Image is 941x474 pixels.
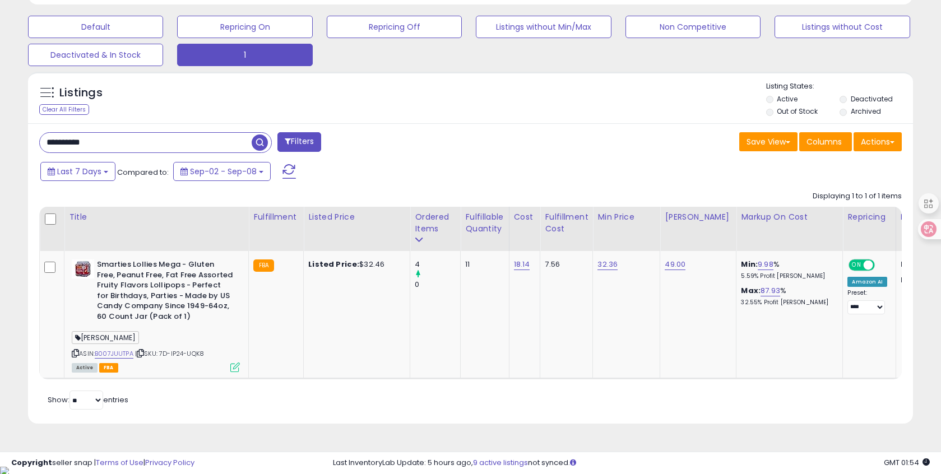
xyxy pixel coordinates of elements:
span: 2025-09-18 01:54 GMT [884,457,930,468]
button: Deactivated & In Stock [28,44,163,66]
a: 87.93 [761,285,780,296]
div: Ordered Items [415,211,456,235]
div: Title [69,211,244,223]
div: Last InventoryLab Update: 5 hours ago, not synced. [333,458,930,468]
small: FBA [253,259,274,272]
div: seller snap | | [11,458,194,468]
span: Sep-02 - Sep-08 [190,166,257,177]
div: Fulfillable Quantity [465,211,504,235]
a: 9 active listings [473,457,528,468]
span: OFF [873,261,891,270]
div: % [741,286,834,306]
img: 41y-DERIgkL._SL40_.jpg [72,259,94,278]
strong: Copyright [11,457,52,468]
button: Sep-02 - Sep-08 [173,162,271,181]
b: Max: [741,285,761,296]
span: [PERSON_NAME] [72,331,139,344]
label: Archived [851,106,881,116]
button: Listings without Cost [775,16,910,38]
div: Displaying 1 to 1 of 1 items [813,191,902,202]
div: Amazon AI [847,277,887,287]
a: Privacy Policy [145,457,194,468]
strong: Min: [901,259,917,269]
div: % [741,259,834,280]
button: Non Competitive [625,16,761,38]
label: Deactivated [851,94,893,104]
label: Active [777,94,798,104]
a: 49.00 [665,259,685,270]
label: Out of Stock [777,106,818,116]
div: Preset: [847,289,887,314]
p: 32.55% Profit [PERSON_NAME] [741,299,834,306]
a: Terms of Use [96,457,143,468]
b: Smarties Lollies Mega - Gluten Free, Peanut Free, Fat Free Assorted Fruity Flavors Lollipops - Pe... [97,259,233,324]
button: Actions [854,132,902,151]
h5: Listings [59,85,103,101]
button: Default [28,16,163,38]
div: Listed Price [308,211,405,223]
div: Markup on Cost [741,211,838,223]
div: Clear All Filters [39,104,89,115]
span: ON [850,261,864,270]
div: [PERSON_NAME] [665,211,731,223]
span: Compared to: [117,167,169,178]
div: Min Price [597,211,655,223]
div: 4 [415,259,460,269]
button: 1 [177,44,312,66]
div: ASIN: [72,259,240,371]
a: 32.36 [597,259,618,270]
p: Listing States: [766,81,913,92]
button: Save View [739,132,798,151]
button: Repricing Off [327,16,462,38]
b: Listed Price: [308,259,359,269]
div: $32.46 [308,259,401,269]
span: Show: entries [48,394,128,405]
span: Last 7 Days [57,166,101,177]
button: Columns [799,132,852,151]
div: 0 [415,280,460,290]
th: The percentage added to the cost of goods (COGS) that forms the calculator for Min & Max prices. [736,207,843,251]
div: Fulfillment Cost [545,211,588,235]
a: 18.14 [514,259,530,270]
a: B007JUUTPA [95,349,133,359]
div: Fulfillment [253,211,299,223]
span: Columns [806,136,842,147]
div: 11 [465,259,500,269]
p: 5.59% Profit [PERSON_NAME] [741,272,834,280]
div: Cost [514,211,536,223]
span: | SKU: 7D-IP24-UQK8 [135,349,204,358]
div: 7.56 [545,259,584,269]
div: Repricing [847,211,891,223]
strong: Max: [901,275,920,285]
button: Filters [277,132,321,152]
b: Min: [741,259,758,269]
span: FBA [99,363,118,373]
button: Listings without Min/Max [476,16,611,38]
span: All listings currently available for purchase on Amazon [72,363,98,373]
button: Repricing On [177,16,312,38]
button: Last 7 Days [40,162,115,181]
a: 9.98 [758,259,773,270]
